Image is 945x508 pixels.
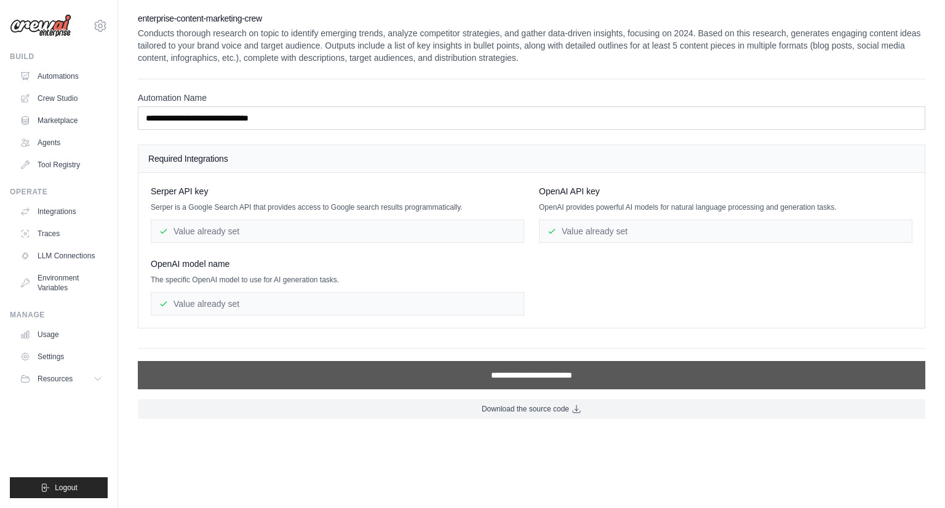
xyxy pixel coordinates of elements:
span: Logout [55,483,78,493]
h2: enterprise-content-marketing-crew [138,12,925,25]
a: Environment Variables [15,268,108,298]
div: Build [10,52,108,62]
span: OpenAI model name [151,258,229,270]
label: Automation Name [138,92,925,104]
a: Crew Studio [15,89,108,108]
a: Marketplace [15,111,108,130]
div: Manage [10,310,108,320]
p: OpenAI provides powerful AI models for natural language processing and generation tasks. [539,202,912,212]
button: Resources [15,369,108,389]
span: OpenAI API key [539,185,600,197]
a: Traces [15,224,108,244]
h4: Required Integrations [148,153,915,165]
span: Download the source code [482,404,569,414]
img: Logo [10,14,71,38]
a: Tool Registry [15,155,108,175]
p: The specific OpenAI model to use for AI generation tasks. [151,275,524,285]
p: Serper is a Google Search API that provides access to Google search results programmatically. [151,202,524,212]
button: Logout [10,477,108,498]
a: Download the source code [138,399,925,419]
a: LLM Connections [15,246,108,266]
div: Value already set [151,220,524,243]
span: Resources [38,374,73,384]
a: Usage [15,325,108,344]
span: Serper API key [151,185,208,197]
a: Settings [15,347,108,367]
a: Automations [15,66,108,86]
div: Value already set [539,220,912,243]
p: Conducts thorough research on topic to identify emerging trends, analyze competitor strategies, a... [138,27,925,64]
a: Integrations [15,202,108,221]
div: Operate [10,187,108,197]
div: Value already set [151,292,524,316]
a: Agents [15,133,108,153]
